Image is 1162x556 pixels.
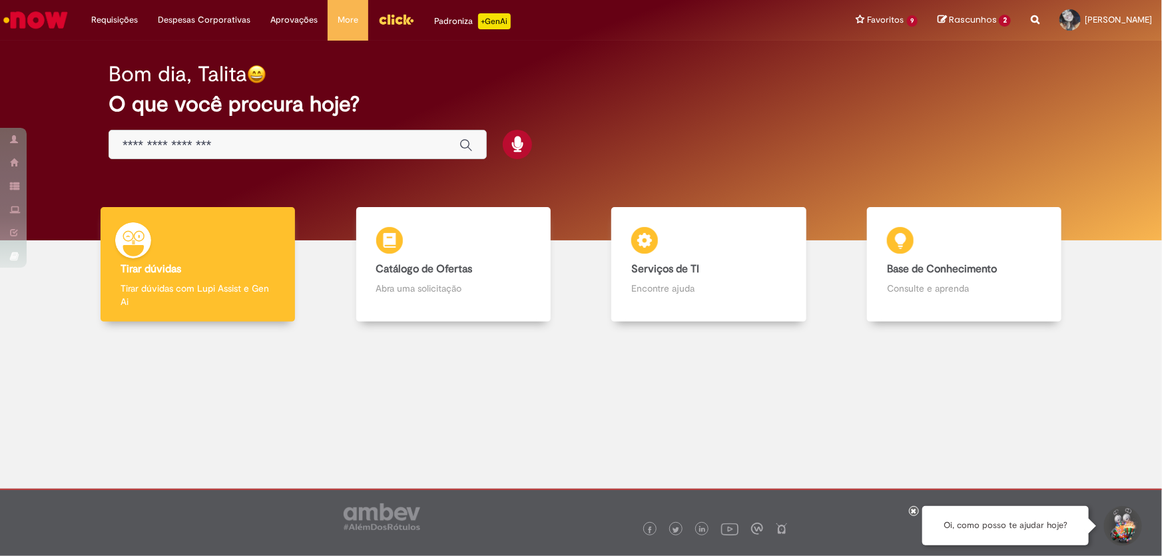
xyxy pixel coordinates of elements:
[158,13,250,27] span: Despesas Corporativas
[109,63,247,86] h2: Bom dia, Talita
[887,262,997,276] b: Base de Conhecimento
[326,207,581,322] a: Catálogo de Ofertas Abra uma solicitação
[1,7,70,33] img: ServiceNow
[338,13,358,27] span: More
[70,207,326,322] a: Tirar dúvidas Tirar dúvidas com Lupi Assist e Gen Ai
[270,13,318,27] span: Aprovações
[121,262,181,276] b: Tirar dúvidas
[91,13,138,27] span: Requisições
[376,262,473,276] b: Catálogo de Ofertas
[751,523,763,535] img: logo_footer_workplace.png
[922,506,1089,545] div: Oi, como posso te ajudar hoje?
[887,282,1041,295] p: Consulte e aprenda
[907,15,918,27] span: 9
[109,93,1053,116] h2: O que você procura hoje?
[1085,14,1152,25] span: [PERSON_NAME]
[647,527,653,533] img: logo_footer_facebook.png
[999,15,1011,27] span: 2
[836,207,1092,322] a: Base de Conhecimento Consulte e aprenda
[121,282,275,308] p: Tirar dúvidas com Lupi Assist e Gen Ai
[1102,506,1142,546] button: Iniciar Conversa de Suporte
[376,282,531,295] p: Abra uma solicitação
[344,503,420,530] img: logo_footer_ambev_rotulo_gray.png
[699,526,706,534] img: logo_footer_linkedin.png
[434,13,511,29] div: Padroniza
[581,207,837,322] a: Serviços de TI Encontre ajuda
[673,527,679,533] img: logo_footer_twitter.png
[247,65,266,84] img: happy-face.png
[776,523,788,535] img: logo_footer_naosei.png
[478,13,511,29] p: +GenAi
[631,262,699,276] b: Serviços de TI
[949,13,997,26] span: Rascunhos
[868,13,904,27] span: Favoritos
[721,520,738,537] img: logo_footer_youtube.png
[938,14,1011,27] a: Rascunhos
[378,9,414,29] img: click_logo_yellow_360x200.png
[631,282,786,295] p: Encontre ajuda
